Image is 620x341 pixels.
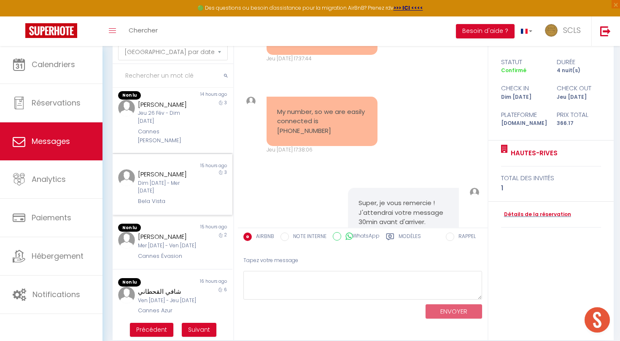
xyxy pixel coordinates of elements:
div: 14 hours ago [173,91,232,100]
img: logout [600,26,611,36]
label: AIRBNB [252,233,274,242]
pre: Super, je vous remercie ! J'attendrai votre message 30min avant d'arriver. Très bonne soirée à vo... [359,198,448,255]
span: Chercher [129,26,158,35]
div: check in [496,83,551,93]
div: Tapez votre message [243,250,482,271]
div: check out [551,83,607,93]
div: [PERSON_NAME] [138,169,197,179]
div: شافي القحطاني [138,287,197,297]
a: >>> ICI <<<< [394,4,423,11]
div: Prix total [551,110,607,120]
span: 3 [224,169,227,176]
input: Rechercher un mot clé [113,64,233,88]
label: Modèles [399,233,421,243]
div: 15 hours ago [173,162,232,169]
img: Super Booking [25,23,77,38]
span: SCLS [563,25,581,35]
div: Jeu 26 Fév - Dim [DATE] [138,109,197,125]
span: Notifications [32,289,80,300]
div: [PERSON_NAME] [138,100,197,110]
div: 366.17 [551,119,607,127]
button: Next [182,323,216,337]
a: Chercher [122,16,164,46]
span: 2 [224,232,227,238]
img: ... [118,232,135,249]
span: Non lu [118,224,141,232]
span: Réservations [32,97,81,108]
div: Dim [DATE] [496,93,551,101]
div: Mer [DATE] - Ven [DATE] [138,242,197,250]
span: Confirmé [501,67,526,74]
div: [PERSON_NAME] [138,232,197,242]
label: RAPPEL [454,233,476,242]
span: Paiements [32,212,71,223]
span: Messages [32,136,70,146]
div: Dim [DATE] - Mer [DATE] [138,179,197,195]
div: 15 hours ago [173,224,232,232]
div: Jeu [DATE] [551,93,607,101]
div: 1 [501,183,601,193]
div: Jeu [DATE] 17:37:44 [267,55,377,63]
a: Détails de la réservation [501,211,571,219]
span: Précédent [136,325,167,334]
span: Analytics [32,174,66,184]
div: 4 nuit(s) [551,67,607,75]
div: 16 hours ago [173,278,232,287]
label: WhatsApp [341,232,380,241]
span: Hébergement [32,251,84,261]
img: ... [545,24,558,37]
a: Hautes-Rives [508,148,558,158]
button: ENVOYER [426,304,482,319]
span: 6 [224,287,227,293]
span: Non lu [118,91,141,100]
div: Ven [DATE] - Jeu [DATE] [138,297,197,305]
div: Bela Vista [138,197,197,206]
img: ... [246,97,256,106]
label: NOTE INTERNE [289,233,326,242]
div: total des invités [501,173,601,183]
span: Non lu [118,278,141,287]
img: ... [470,188,479,197]
div: durée [551,57,607,67]
div: statut [496,57,551,67]
span: Calendriers [32,59,75,70]
button: Previous [130,323,173,337]
button: Besoin d'aide ? [456,24,515,38]
div: Cannes Évasion [138,252,197,260]
div: Plateforme [496,110,551,120]
span: 3 [224,100,227,106]
a: ... SCLS [539,16,591,46]
div: Ouvrir le chat [585,307,610,333]
div: [DOMAIN_NAME] [496,119,551,127]
div: Jeu [DATE] 17:38:06 [267,146,377,154]
img: ... [118,169,135,186]
div: Cannes Azur [138,306,197,315]
div: Cannes [PERSON_NAME] [138,127,197,145]
img: ... [118,100,135,116]
span: Suivant [188,325,210,334]
pre: My number, so we are easily connected is [PHONE_NUMBER] [277,107,367,136]
img: ... [118,287,135,303]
